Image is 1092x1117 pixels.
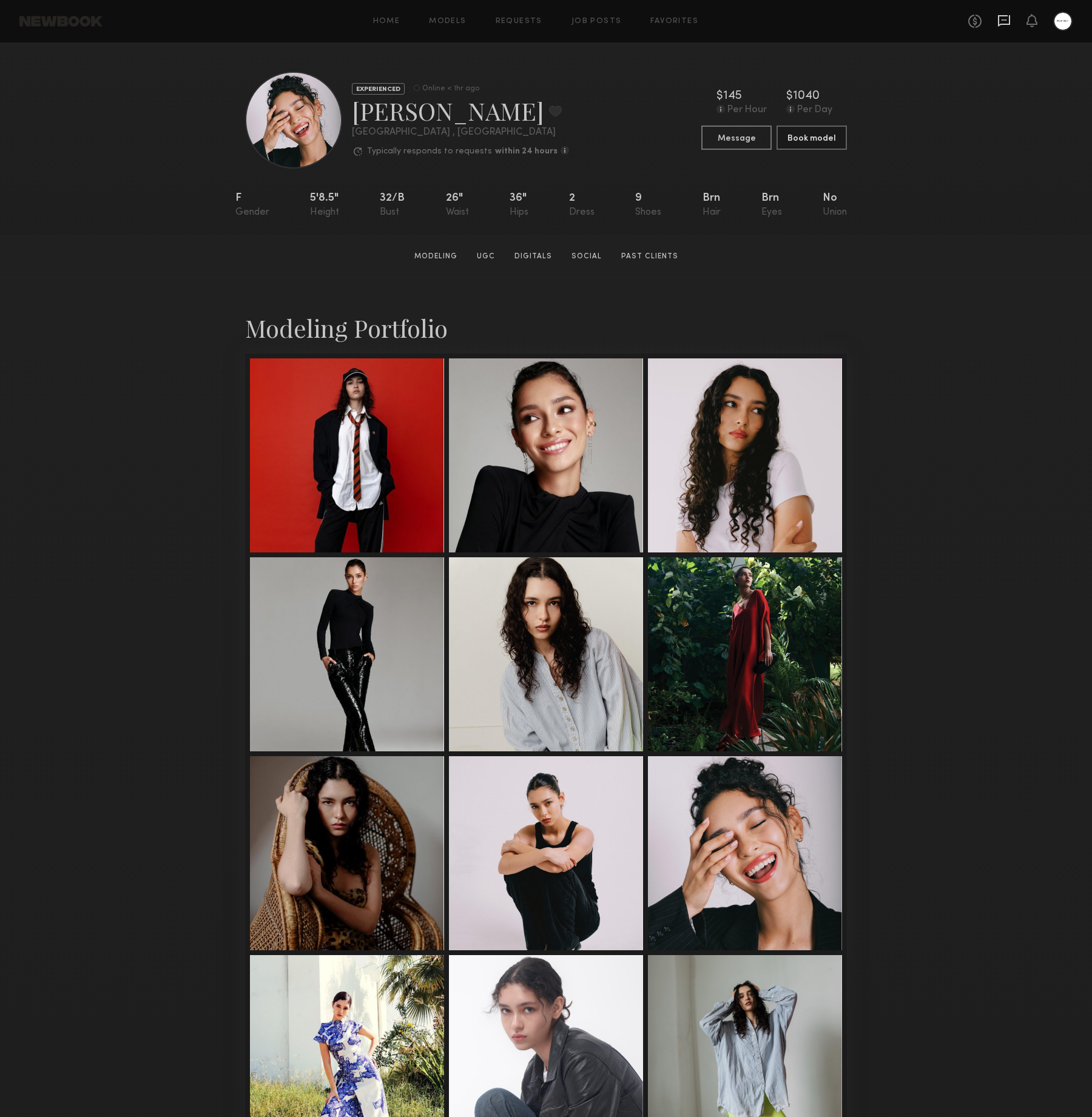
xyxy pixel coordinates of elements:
[510,251,557,262] a: Digitals
[793,90,820,102] div: 1040
[373,18,400,25] a: Home
[409,251,462,262] a: Modeling
[723,90,742,102] div: 145
[650,18,698,25] a: Favorites
[367,147,492,156] p: Typically responds to requests
[616,251,683,262] a: Past Clients
[352,127,569,138] div: [GEOGRAPHIC_DATA] , [GEOGRAPHIC_DATA]
[495,147,558,156] b: within 24 hours
[727,105,767,116] div: Per Hour
[310,193,339,218] div: 5'8.5"
[245,312,847,344] div: Modeling Portfolio
[716,90,723,102] div: $
[786,90,793,102] div: $
[446,193,469,218] div: 26"
[703,193,721,218] div: Brn
[429,18,466,25] a: Models
[352,83,405,95] div: EXPERIENCED
[571,18,622,25] a: Job Posts
[496,18,542,25] a: Requests
[380,193,405,218] div: 32/b
[777,126,847,150] button: Book model
[569,193,595,218] div: 2
[567,251,607,262] a: Social
[635,193,661,218] div: 9
[761,193,782,218] div: Brn
[823,193,847,218] div: No
[352,95,569,127] div: [PERSON_NAME]
[422,85,479,93] div: Online < 1hr ago
[510,193,528,218] div: 36"
[797,105,832,116] div: Per Day
[701,126,772,150] button: Message
[472,251,500,262] a: UGC
[235,193,269,218] div: F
